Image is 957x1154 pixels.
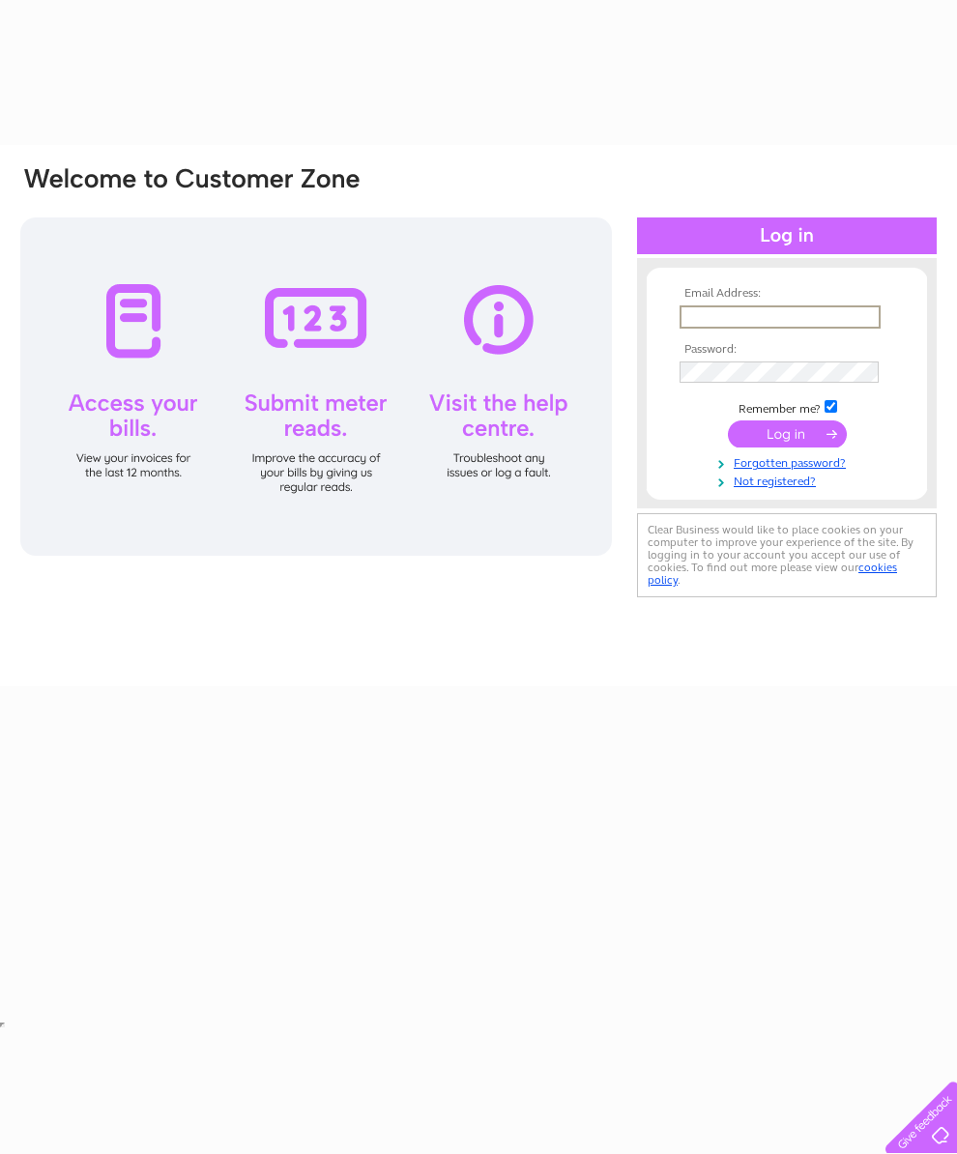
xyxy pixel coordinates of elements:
th: Password: [675,343,899,357]
div: Clear Business would like to place cookies on your computer to improve your experience of the sit... [637,513,937,597]
a: cookies policy [648,561,897,587]
td: Remember me? [675,397,899,417]
a: Forgotten password? [680,452,899,471]
th: Email Address: [675,287,899,301]
input: Submit [728,420,847,447]
a: Not registered? [680,471,899,489]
